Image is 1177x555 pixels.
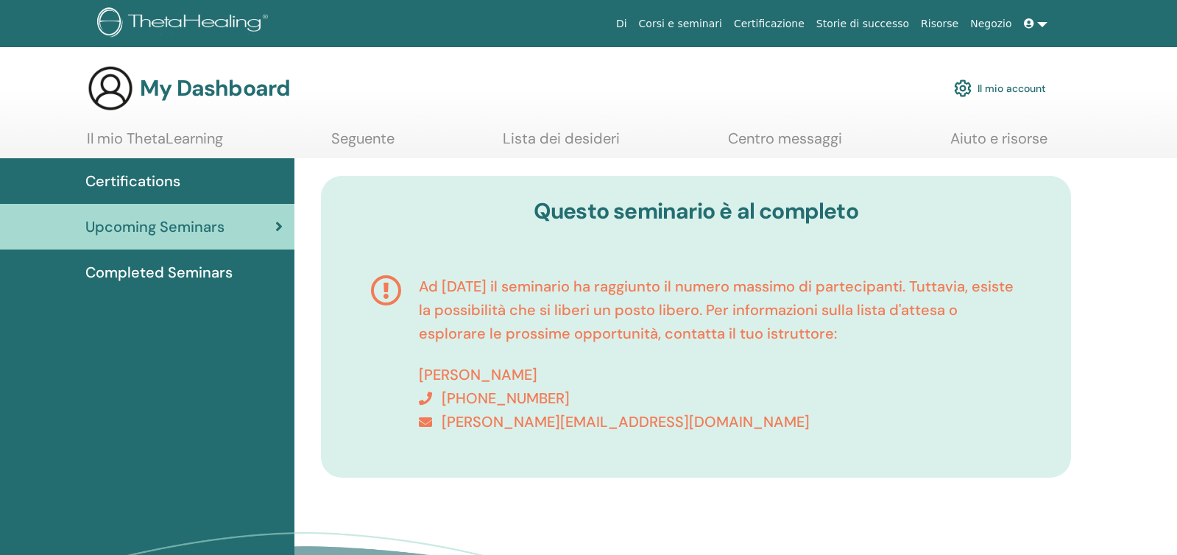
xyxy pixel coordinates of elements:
[331,130,395,158] a: Seguente
[728,130,842,158] a: Centro messaggi
[343,198,1049,225] h3: Questo seminario è al completo
[964,10,1017,38] a: Negozio
[442,389,570,408] span: [PHONE_NUMBER]
[97,7,273,40] img: logo.png
[950,130,1047,158] a: Aiuto e risorse
[503,130,620,158] a: Lista dei desideri
[915,10,964,38] a: Risorse
[140,75,290,102] h3: My Dashboard
[810,10,915,38] a: Storie di successo
[633,10,728,38] a: Corsi e seminari
[419,275,1021,345] p: Ad [DATE] il seminario ha raggiunto il numero massimo di partecipanti. Tuttavia, esiste la possib...
[728,10,810,38] a: Certificazione
[954,72,1046,105] a: Il mio account
[85,216,225,238] span: Upcoming Seminars
[87,65,134,112] img: generic-user-icon.jpg
[85,261,233,283] span: Completed Seminars
[85,170,180,192] span: Certifications
[419,363,1021,386] p: [PERSON_NAME]
[442,412,810,431] span: [PERSON_NAME][EMAIL_ADDRESS][DOMAIN_NAME]
[954,76,972,101] img: cog.svg
[610,10,633,38] a: Di
[87,130,223,158] a: Il mio ThetaLearning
